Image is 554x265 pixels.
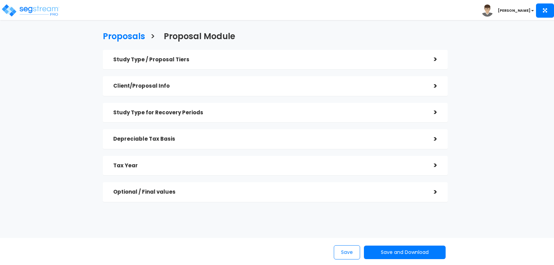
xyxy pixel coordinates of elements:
img: avatar.png [481,5,493,17]
a: Proposals [98,25,145,46]
h5: Client/Proposal Info [113,83,423,89]
h5: Study Type / Proposal Tiers [113,57,423,63]
h3: Proposal Module [164,32,235,43]
h3: > [150,32,155,43]
div: > [423,134,437,144]
h5: Study Type for Recovery Periods [113,110,423,116]
button: Save [334,245,360,259]
b: [PERSON_NAME] [498,8,530,13]
div: > [423,160,437,171]
div: > [423,54,437,65]
div: > [423,187,437,197]
h5: Optional / Final values [113,189,423,195]
a: Proposal Module [159,25,235,46]
button: Save and Download [364,246,446,259]
div: > [423,81,437,91]
h3: Proposals [103,32,145,43]
div: > [423,107,437,118]
img: logo_pro_r.png [1,3,60,17]
h5: Depreciable Tax Basis [113,136,423,142]
h5: Tax Year [113,163,423,169]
